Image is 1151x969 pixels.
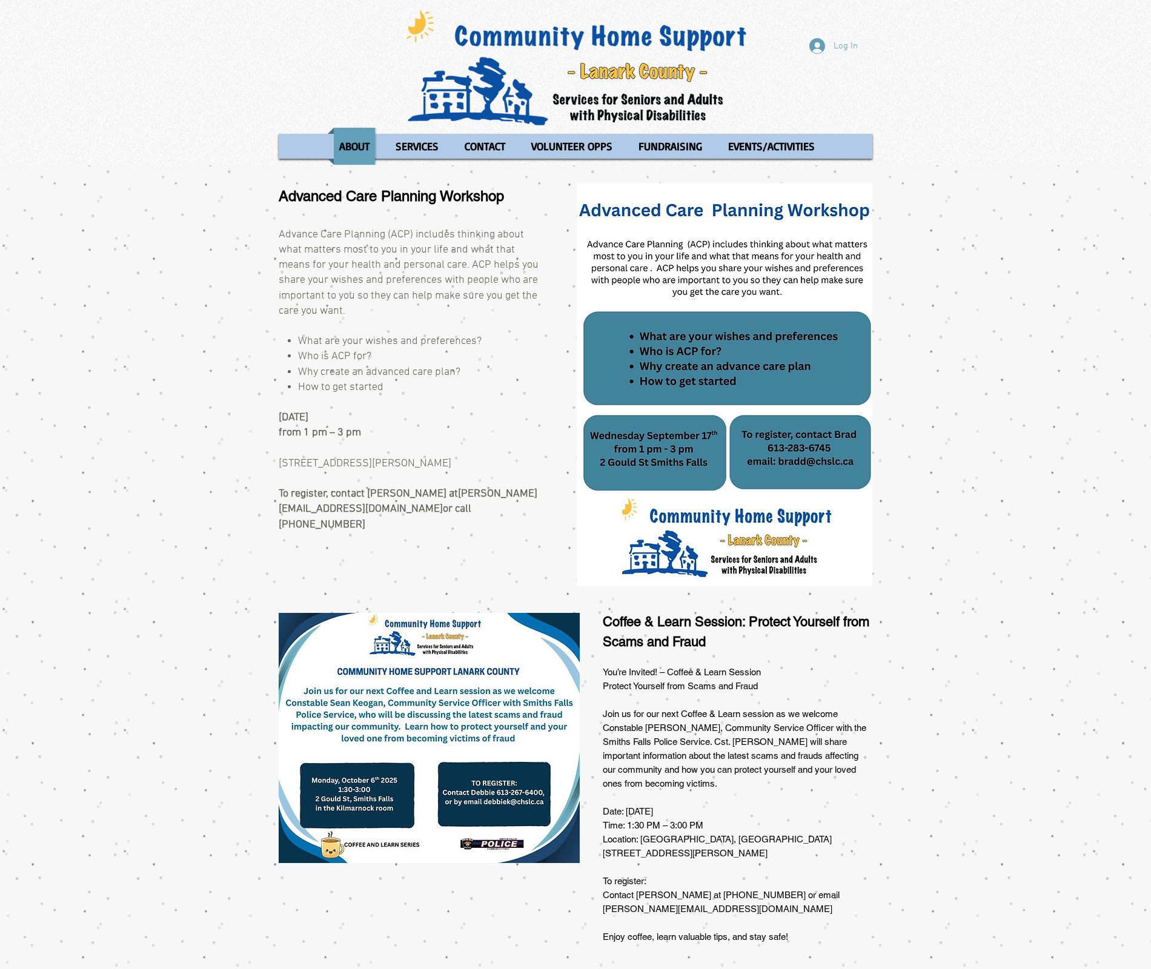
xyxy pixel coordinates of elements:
[390,128,444,165] p: SERVICES
[298,381,383,394] span: How to get started ​
[298,350,371,363] span: Who is ACP for?
[520,128,624,165] a: VOLUNTEER OPPS
[384,128,450,165] a: SERVICES
[723,128,820,165] p: EVENTS/ACTIVITIES
[577,183,872,586] img: Advanced-Care-Planning-seminar.png
[603,667,866,942] span: You’re Invited! – Coffee & Learn Session Protect Yourself from Scams and Fraud Join us for our ne...
[453,128,517,165] a: CONTACT
[279,128,872,165] nav: Site
[627,128,714,165] a: FUNDRAISING
[279,457,451,470] span: [STREET_ADDRESS][PERSON_NAME]
[279,228,539,317] span: Advance Care Planning (ACP) includes thinking about what matters most to you in your life and wha...
[298,335,482,348] span: What are your wishes and preferences?
[459,128,511,165] p: CONTACT
[829,40,862,53] span: Log In
[633,128,708,165] p: FUNDRAISING
[279,613,580,863] img: lunchandlearn_october2025.jpg
[334,128,375,165] p: ABOUT
[298,366,460,379] span: Why create an advanced care plan?
[279,188,504,204] span: Advanced Care Planning Workshop
[279,411,361,439] span: [DATE] from 1 pm – 3 pm
[603,614,869,649] span: Coffee & Learn Session: Protect Yourself from Scams and Fraud
[328,128,381,165] a: ABOUT
[717,128,826,165] a: EVENTS/ACTIVITIES
[526,128,618,165] p: VOLUNTEER OPPS
[801,35,866,58] button: Log In
[279,488,537,531] span: To register, contact [PERSON_NAME] at or call [PHONE_NUMBER]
